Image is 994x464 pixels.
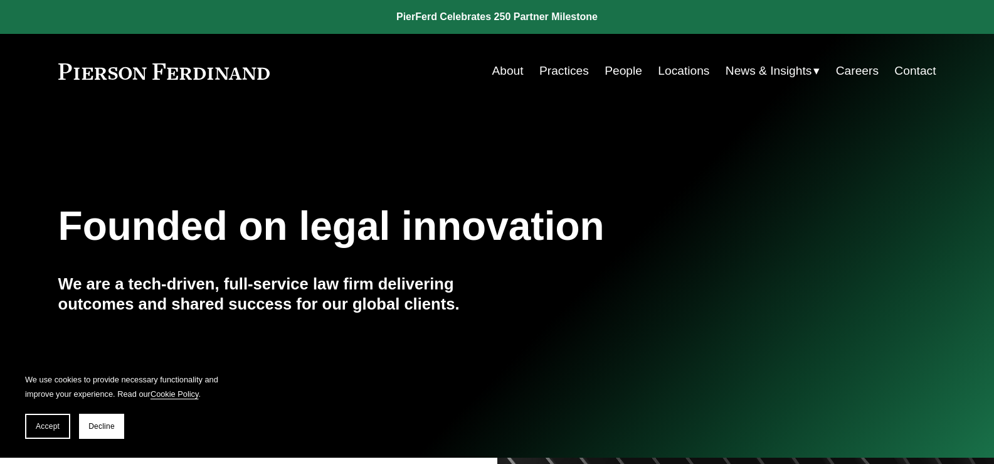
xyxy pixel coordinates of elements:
[25,372,226,401] p: We use cookies to provide necessary functionality and improve your experience. Read our .
[79,414,124,439] button: Decline
[726,60,812,82] span: News & Insights
[58,274,497,315] h4: We are a tech-driven, full-service law firm delivering outcomes and shared success for our global...
[726,59,820,83] a: folder dropdown
[492,59,523,83] a: About
[894,59,936,83] a: Contact
[658,59,709,83] a: Locations
[605,59,642,83] a: People
[58,203,790,249] h1: Founded on legal innovation
[539,59,589,83] a: Practices
[13,360,238,451] section: Cookie banner
[88,422,115,431] span: Decline
[151,389,199,399] a: Cookie Policy
[25,414,70,439] button: Accept
[836,59,879,83] a: Careers
[36,422,60,431] span: Accept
